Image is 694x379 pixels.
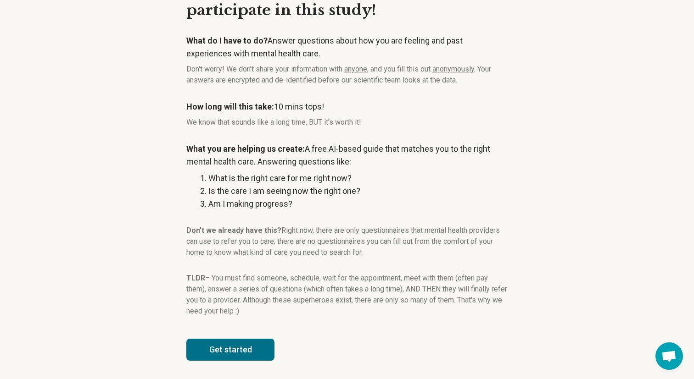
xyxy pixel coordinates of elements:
strong: How long will this take: [186,102,274,111]
li: Am I making progress? [208,198,508,210]
p: A free AI-based guide that matches you to the right mental health care. Answering questions like: [186,143,508,168]
p: Answer questions about how you are feeling and past experiences with mental health care. [186,34,508,60]
strong: TLDR [186,274,205,282]
p: We know that sounds like a long time, BUT it's worth it! [186,117,508,128]
li: Is the care I am seeing now the right one? [208,185,508,198]
p: Don't worry! We don't share your information with , and you fill this out . Your answers are encr... [186,64,508,86]
strong: What you are helping us create: [186,144,305,154]
li: What is the right care for me right now? [208,172,508,185]
span: anyone [344,65,367,73]
button: Get started [186,339,274,361]
div: Open chat [655,342,683,370]
p: 10 mins tops! [186,100,508,113]
p: – You must find someone, schedule, wait for the appointment, meet with them (often pay them), ans... [186,273,508,317]
p: Right now, there are only questionnaires that mental health providers can use to refer you to car... [186,225,508,258]
strong: Don't we already have this? [186,226,281,235]
span: anonymously [432,65,474,73]
strong: What do I have to do? [186,36,268,45]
